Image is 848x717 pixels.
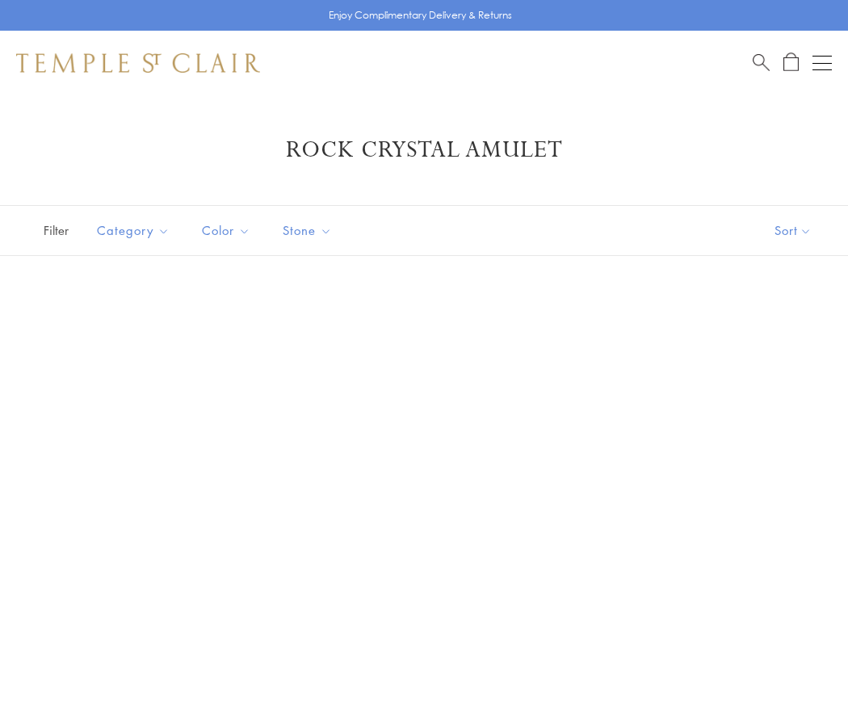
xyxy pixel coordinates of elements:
[194,220,262,241] span: Color
[271,212,344,249] button: Stone
[753,52,770,73] a: Search
[85,212,182,249] button: Category
[329,7,512,23] p: Enjoy Complimentary Delivery & Returns
[812,53,832,73] button: Open navigation
[738,206,848,255] button: Show sort by
[40,136,808,165] h1: Rock Crystal Amulet
[275,220,344,241] span: Stone
[190,212,262,249] button: Color
[783,52,799,73] a: Open Shopping Bag
[16,53,260,73] img: Temple St. Clair
[89,220,182,241] span: Category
